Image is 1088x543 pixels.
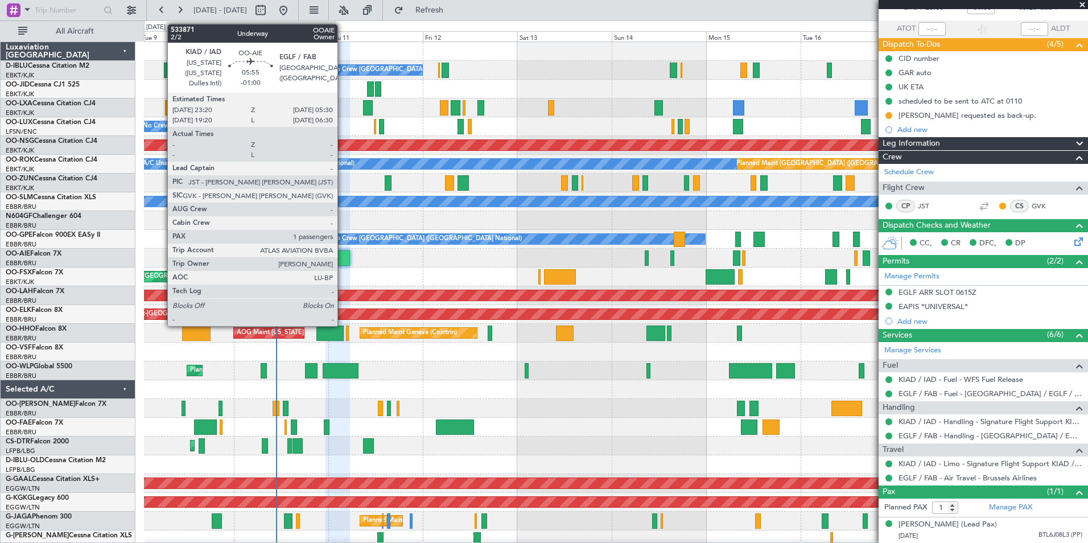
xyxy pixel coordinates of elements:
[884,502,927,513] label: Planned PAX
[6,175,97,182] a: OO-ZUNCessna Citation CJ4
[736,155,916,172] div: Planned Maint [GEOGRAPHIC_DATA] ([GEOGRAPHIC_DATA])
[6,165,34,174] a: EBKT/KJK
[6,175,34,182] span: OO-ZUN
[193,5,247,15] span: [DATE] - [DATE]
[899,417,1082,426] a: KIAD / IAD - Handling - Signature Flight Support KIAD / IAD
[6,326,35,332] span: OO-HHO
[1047,38,1064,50] span: (4/5)
[884,345,941,356] a: Manage Services
[6,447,35,455] a: LFPB/LBG
[989,502,1032,513] a: Manage PAX
[6,146,34,155] a: EBKT/KJK
[6,476,32,483] span: G-GAAL
[6,157,97,163] a: OO-ROKCessna Citation CJ4
[6,63,28,69] span: D-IBLU
[6,119,32,126] span: OO-LUX
[883,329,912,342] span: Services
[6,438,30,445] span: CS-DTR
[6,232,100,238] a: OO-GPEFalcon 900EX EASy II
[883,486,895,499] span: Pax
[612,31,706,42] div: Sun 14
[897,23,916,35] span: ATOT
[6,250,30,257] span: OO-AIE
[423,31,517,42] div: Fri 12
[899,68,932,77] div: GAR auto
[897,125,1082,134] div: Add new
[6,307,63,314] a: OO-ELKFalcon 8X
[35,2,100,19] input: Trip Number
[6,363,34,370] span: OO-WLP
[706,31,801,42] div: Mon 15
[1051,23,1070,35] span: ALDT
[899,96,1022,106] div: scheduled to be sent to ATC at 0110
[6,269,63,276] a: OO-FSXFalcon 7X
[884,271,939,282] a: Manage Permits
[1015,238,1025,249] span: DP
[6,438,69,445] a: CS-DTRFalcon 2000
[6,513,32,520] span: G-JAGA
[6,213,81,220] a: N604GFChallenger 604
[897,316,1082,326] div: Add new
[883,137,940,150] span: Leg Information
[406,6,454,14] span: Refresh
[6,138,97,145] a: OO-NSGCessna Citation CJ4
[6,344,63,351] a: OO-VSFFalcon 8X
[920,238,932,249] span: CC,
[6,513,72,520] a: G-JAGAPhenom 300
[6,532,132,539] a: G-[PERSON_NAME]Cessna Citation XLS
[6,522,40,530] a: EGGW/LTN
[331,61,522,79] div: No Crew [GEOGRAPHIC_DATA] ([GEOGRAPHIC_DATA] National)
[6,401,75,408] span: OO-[PERSON_NAME]
[6,232,32,238] span: OO-GPE
[6,409,36,418] a: EBBR/BRU
[896,200,915,212] div: CP
[6,269,32,276] span: OO-FSX
[363,512,542,529] div: Planned Maint [GEOGRAPHIC_DATA] ([GEOGRAPHIC_DATA])
[6,119,96,126] a: OO-LUXCessna Citation CJ4
[1032,201,1057,211] a: GVK
[234,31,328,42] div: Wed 10
[883,182,925,195] span: Flight Crew
[918,22,946,36] input: --:--
[6,315,36,324] a: EBBR/BRU
[6,194,96,201] a: OO-SLMCessna Citation XLS
[328,31,423,42] div: Thu 11
[6,213,32,220] span: N604GF
[918,201,943,211] a: JST
[143,118,211,135] div: No Crew Nancy (Essey)
[883,219,991,232] span: Dispatch Checks and Weather
[6,100,32,107] span: OO-LXA
[6,466,35,474] a: LFPB/LBG
[883,401,915,414] span: Handling
[6,203,36,211] a: EBBR/BRU
[1047,255,1064,267] span: (2/2)
[208,99,414,116] div: Planned Maint [GEOGRAPHIC_DATA] ([GEOGRAPHIC_DATA] National)
[899,54,939,63] div: CID number
[6,307,31,314] span: OO-ELK
[6,297,36,305] a: EBBR/BRU
[6,495,32,501] span: G-KGKG
[6,100,96,107] a: OO-LXACessna Citation CJ4
[6,353,36,361] a: EBBR/BRU
[6,372,36,380] a: EBBR/BRU
[6,109,34,117] a: EBKT/KJK
[140,31,234,42] div: Tue 9
[899,82,924,92] div: UK ETA
[237,324,374,342] div: AOG Maint [US_STATE] ([GEOGRAPHIC_DATA])
[951,238,961,249] span: CR
[146,23,166,32] div: [DATE]
[899,110,1036,120] div: [PERSON_NAME] requested as back-up.
[6,157,34,163] span: OO-ROK
[899,519,997,530] div: [PERSON_NAME] (Lead Pax)
[6,457,44,464] span: D-IBLU-OLD
[899,532,918,540] span: [DATE]
[6,484,40,493] a: EGGW/LTN
[1047,486,1064,497] span: (1/1)
[899,302,968,311] div: EAPIS *UNIVERSAL*
[190,362,249,379] div: Planned Maint Liege
[6,495,69,501] a: G-KGKGLegacy 600
[517,31,612,42] div: Sat 13
[884,167,934,178] a: Schedule Crew
[883,38,940,51] span: Dispatch To-Dos
[899,389,1082,398] a: EGLF / FAB - Fuel - [GEOGRAPHIC_DATA] / EGLF / FAB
